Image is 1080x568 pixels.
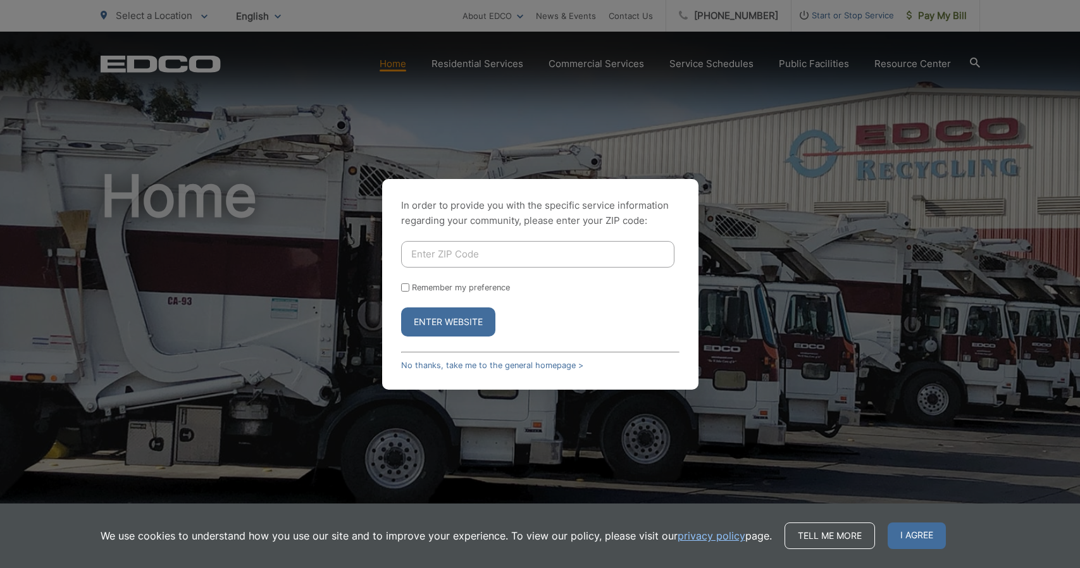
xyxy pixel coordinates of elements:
[785,522,875,549] a: Tell me more
[888,522,946,549] span: I agree
[101,528,772,543] p: We use cookies to understand how you use our site and to improve your experience. To view our pol...
[401,198,680,228] p: In order to provide you with the specific service information regarding your community, please en...
[401,307,495,336] button: Enter Website
[401,241,674,268] input: Enter ZIP Code
[412,283,510,292] label: Remember my preference
[678,528,745,543] a: privacy policy
[401,361,583,370] a: No thanks, take me to the general homepage >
